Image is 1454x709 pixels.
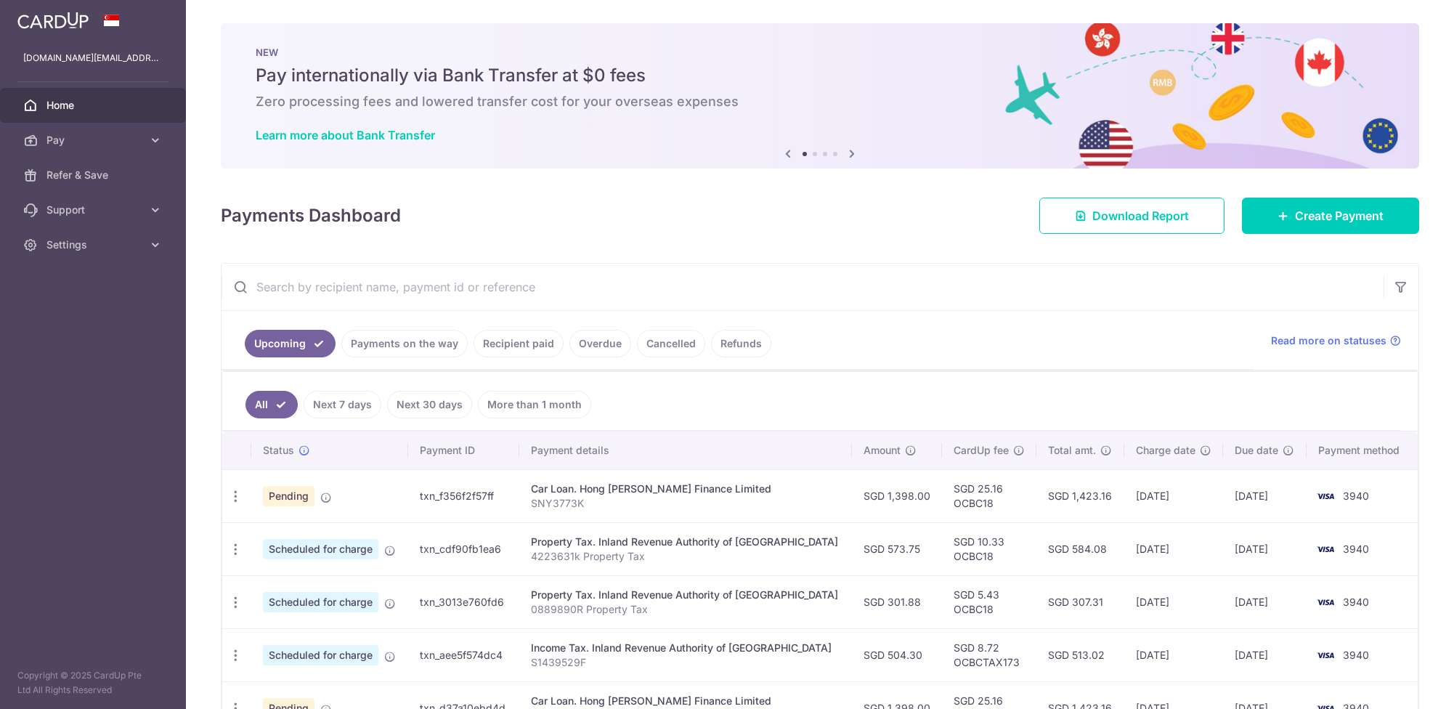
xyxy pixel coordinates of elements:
td: [DATE] [1223,628,1307,681]
p: S1439529F [531,655,840,670]
span: Scheduled for charge [263,645,378,665]
img: Bank transfer banner [221,23,1419,169]
td: txn_cdf90fb1ea6 [408,522,519,575]
a: Payments on the way [341,330,468,357]
td: txn_f356f2f57ff [408,469,519,522]
div: Property Tax. Inland Revenue Authority of [GEOGRAPHIC_DATA] [531,535,840,549]
span: Create Payment [1295,207,1384,224]
span: CardUp fee [954,443,1009,458]
span: Support [46,203,142,217]
td: txn_aee5f574dc4 [408,628,519,681]
td: [DATE] [1223,522,1307,575]
div: Car Loan. Hong [PERSON_NAME] Finance Limited [531,694,840,708]
td: SGD 25.16 OCBC18 [942,469,1036,522]
span: Refer & Save [46,168,142,182]
span: 3940 [1343,596,1369,608]
span: Scheduled for charge [263,539,378,559]
a: Learn more about Bank Transfer [256,128,435,142]
td: [DATE] [1223,469,1307,522]
p: SNY3773K [531,496,840,511]
a: Cancelled [637,330,705,357]
a: Read more on statuses [1271,333,1401,348]
a: Next 30 days [387,391,472,418]
th: Payment details [519,432,852,469]
span: Scheduled for charge [263,592,378,612]
h6: Zero processing fees and lowered transfer cost for your overseas expenses [256,93,1384,110]
a: More than 1 month [478,391,591,418]
td: SGD 5.43 OCBC18 [942,575,1036,628]
a: Upcoming [245,330,336,357]
div: Property Tax. Inland Revenue Authority of [GEOGRAPHIC_DATA] [531,588,840,602]
span: Pay [46,133,142,147]
span: 3940 [1343,490,1369,502]
td: txn_3013e760fd6 [408,575,519,628]
span: 3940 [1343,649,1369,661]
img: Bank Card [1311,540,1340,558]
td: [DATE] [1124,628,1224,681]
span: Total amt. [1048,443,1096,458]
td: SGD 513.02 [1036,628,1124,681]
h5: Pay internationally via Bank Transfer at $0 fees [256,64,1384,87]
td: SGD 301.88 [852,575,942,628]
td: [DATE] [1124,575,1224,628]
td: [DATE] [1124,522,1224,575]
td: SGD 8.72 OCBCTAX173 [942,628,1036,681]
div: Income Tax. Inland Revenue Authority of [GEOGRAPHIC_DATA] [531,641,840,655]
span: Read more on statuses [1271,333,1386,348]
th: Payment method [1307,432,1418,469]
p: 0889890R Property Tax [531,602,840,617]
td: SGD 1,398.00 [852,469,942,522]
td: SGD 584.08 [1036,522,1124,575]
h4: Payments Dashboard [221,203,401,229]
td: SGD 573.75 [852,522,942,575]
a: Create Payment [1242,198,1419,234]
p: 4223631k Property Tax [531,549,840,564]
img: Bank Card [1311,647,1340,664]
a: Recipient paid [474,330,564,357]
td: SGD 504.30 [852,628,942,681]
img: Bank Card [1311,593,1340,611]
span: Amount [864,443,901,458]
a: Download Report [1039,198,1224,234]
td: SGD 1,423.16 [1036,469,1124,522]
span: Settings [46,238,142,252]
img: CardUp [17,12,89,29]
input: Search by recipient name, payment id or reference [222,264,1384,310]
img: Bank Card [1311,487,1340,505]
p: [DOMAIN_NAME][EMAIL_ADDRESS][DOMAIN_NAME] [23,51,163,65]
td: [DATE] [1124,469,1224,522]
td: [DATE] [1223,575,1307,628]
span: Pending [263,486,314,506]
a: Refunds [711,330,771,357]
a: All [245,391,298,418]
span: 3940 [1343,543,1369,555]
div: Car Loan. Hong [PERSON_NAME] Finance Limited [531,482,840,496]
span: Charge date [1136,443,1195,458]
span: Status [263,443,294,458]
td: SGD 10.33 OCBC18 [942,522,1036,575]
span: Download Report [1092,207,1189,224]
a: Next 7 days [304,391,381,418]
td: SGD 307.31 [1036,575,1124,628]
a: Overdue [569,330,631,357]
span: Home [46,98,142,113]
th: Payment ID [408,432,519,469]
span: Due date [1235,443,1278,458]
p: NEW [256,46,1384,58]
